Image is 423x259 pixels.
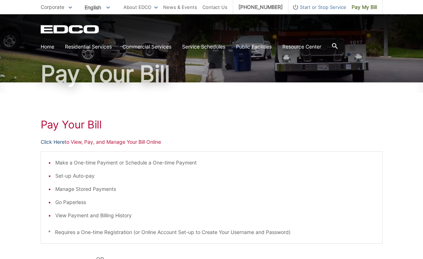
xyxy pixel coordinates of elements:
[163,3,197,11] a: News & Events
[65,43,112,51] a: Residential Services
[41,138,65,146] a: Click Here
[236,43,272,51] a: Public Facilities
[122,43,171,51] a: Commercial Services
[41,43,54,51] a: Home
[41,25,100,34] a: EDCD logo. Return to the homepage.
[79,1,115,13] span: English
[41,62,383,85] h1: Pay Your Bill
[55,198,375,206] li: Go Paperless
[202,3,227,11] a: Contact Us
[55,159,375,167] li: Make a One-time Payment or Schedule a One-time Payment
[282,43,321,51] a: Resource Center
[55,185,375,193] li: Manage Stored Payments
[124,3,158,11] a: About EDCO
[41,118,383,131] h1: Pay Your Bill
[41,138,383,146] p: to View, Pay, and Manage Your Bill Online
[41,4,64,10] span: Corporate
[48,228,375,236] p: * Requires a One-time Registration (or Online Account Set-up to Create Your Username and Password)
[352,3,377,11] span: Pay My Bill
[182,43,225,51] a: Service Schedules
[55,172,375,180] li: Set-up Auto-pay
[55,212,375,219] li: View Payment and Billing History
